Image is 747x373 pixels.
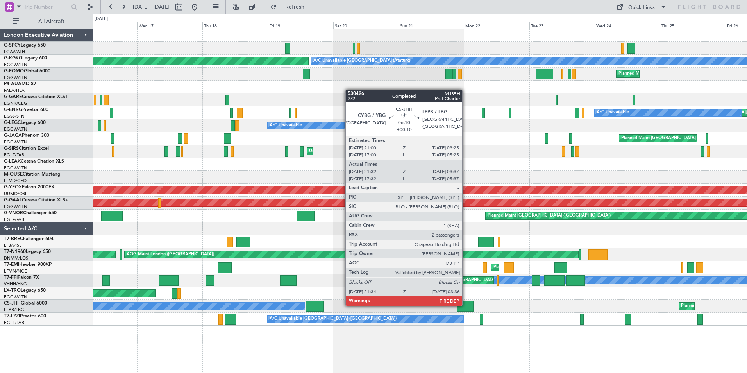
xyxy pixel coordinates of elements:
[4,275,39,280] a: T7-FFIFalcon 7X
[4,133,49,138] a: G-JAGAPhenom 300
[4,211,23,215] span: G-VNOR
[4,126,27,132] a: EGGW/LTN
[4,191,27,197] a: UUMO/OSF
[202,22,268,29] div: Thu 18
[4,281,27,287] a: VHHH/HKG
[4,320,24,326] a: EGLF/FAB
[4,43,46,48] a: G-SPCYLegacy 650
[4,152,24,158] a: EGLF/FAB
[4,49,25,55] a: LGAV/ATH
[4,108,48,112] a: G-ENRGPraetor 600
[4,268,27,274] a: LFMN/NCE
[406,274,497,286] div: Planned Maint Tianjin ([GEOGRAPHIC_DATA])
[4,120,21,125] span: G-LEGC
[4,120,46,125] a: G-LEGCLegacy 600
[4,56,47,61] a: G-KGKGLegacy 600
[4,165,27,171] a: EGGW/LTN
[4,75,27,81] a: EGGW/LTN
[4,82,21,86] span: P4-AUA
[597,107,629,118] div: A/C Unavailable
[4,301,21,306] span: CS-JHH
[4,178,27,184] a: LFMD/CEQ
[4,242,21,248] a: LTBA/ISL
[613,1,670,13] button: Quick Links
[95,16,108,22] div: [DATE]
[4,237,20,241] span: T7-BRE
[4,237,54,241] a: T7-BREChallenger 604
[268,22,333,29] div: Fri 19
[4,307,24,313] a: LFPB/LBG
[267,1,314,13] button: Refresh
[595,22,660,29] div: Wed 24
[618,68,742,80] div: Planned Maint [GEOGRAPHIC_DATA] ([GEOGRAPHIC_DATA])
[4,82,36,86] a: P4-AUAMD-87
[127,249,214,260] div: AOG Maint London ([GEOGRAPHIC_DATA])
[4,95,68,99] a: G-GARECessna Citation XLS+
[4,159,21,164] span: G-LEAX
[488,210,611,222] div: Planned Maint [GEOGRAPHIC_DATA] ([GEOGRAPHIC_DATA])
[4,69,24,74] span: G-FOMO
[4,288,21,293] span: LX-TRO
[493,262,568,273] div: Planned Maint [GEOGRAPHIC_DATA]
[4,301,47,306] a: CS-JHHGlobal 6000
[4,108,22,112] span: G-ENRG
[4,172,61,177] a: M-OUSECitation Mustang
[4,159,64,164] a: G-LEAXCessna Citation XLS
[9,15,85,28] button: All Aircraft
[4,172,23,177] span: M-OUSE
[4,113,25,119] a: EGSS/STN
[313,55,410,67] div: A/C Unavailable [GEOGRAPHIC_DATA] (Ataturk)
[309,145,438,157] div: Unplanned Maint [GEOGRAPHIC_DATA] ([GEOGRAPHIC_DATA])
[660,22,725,29] div: Thu 25
[4,100,27,106] a: EGNR/CEG
[4,294,27,300] a: EGGW/LTN
[4,249,51,254] a: T7-N1960Legacy 650
[270,120,302,131] div: A/C Unavailable
[4,146,19,151] span: G-SIRS
[4,88,25,93] a: FALA/HLA
[4,249,26,254] span: T7-N1960
[4,185,54,190] a: G-YFOXFalcon 2000EX
[4,62,27,68] a: EGGW/LTN
[24,1,69,13] input: Trip Number
[4,198,68,203] a: G-GAALCessna Citation XLS+
[464,22,529,29] div: Mon 22
[389,107,476,118] div: AOG Maint London ([GEOGRAPHIC_DATA])
[4,262,52,267] a: T7-EMIHawker 900XP
[4,255,28,261] a: DNMM/LOS
[4,198,22,203] span: G-GAAL
[4,204,27,210] a: EGGW/LTN
[133,4,170,11] span: [DATE] - [DATE]
[529,22,595,29] div: Tue 23
[399,22,464,29] div: Sun 21
[270,313,397,325] div: A/C Unavailable [GEOGRAPHIC_DATA] ([GEOGRAPHIC_DATA])
[4,56,22,61] span: G-KGKG
[4,95,22,99] span: G-GARE
[71,22,137,29] div: Tue 16
[20,19,82,24] span: All Aircraft
[4,146,49,151] a: G-SIRSCitation Excel
[4,133,22,138] span: G-JAGA
[621,133,744,144] div: Planned Maint [GEOGRAPHIC_DATA] ([GEOGRAPHIC_DATA])
[4,69,50,74] a: G-FOMOGlobal 6000
[137,22,202,29] div: Wed 17
[4,217,24,222] a: EGLF/FAB
[628,4,655,12] div: Quick Links
[4,262,19,267] span: T7-EMI
[4,185,22,190] span: G-YFOX
[4,139,27,145] a: EGGW/LTN
[4,314,46,319] a: T7-LZZIPraetor 600
[4,314,20,319] span: T7-LZZI
[4,211,57,215] a: G-VNORChallenger 650
[333,22,399,29] div: Sat 20
[279,4,311,10] span: Refresh
[4,43,21,48] span: G-SPCY
[4,288,46,293] a: LX-TROLegacy 650
[4,275,18,280] span: T7-FFI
